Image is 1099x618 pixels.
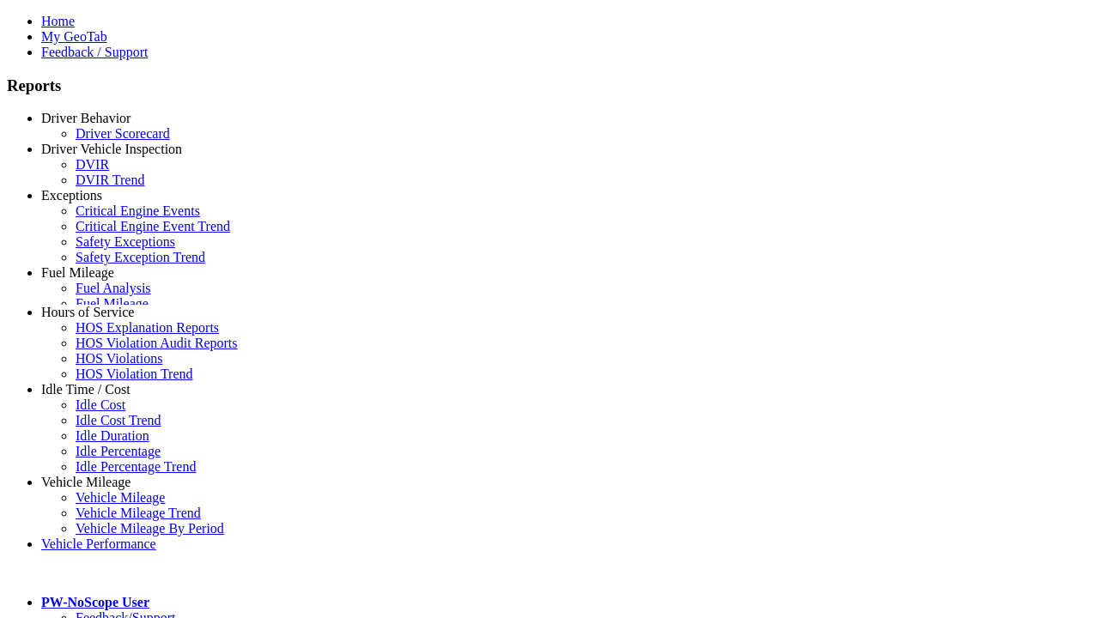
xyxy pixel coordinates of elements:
[76,203,200,218] a: Critical Engine Events
[76,234,175,249] a: Safety Exceptions
[76,506,201,520] a: Vehicle Mileage Trend
[76,320,219,335] a: HOS Explanation Reports
[76,219,230,233] a: Critical Engine Event Trend
[41,188,102,203] a: Exceptions
[76,459,196,474] a: Idle Percentage Trend
[41,305,134,319] a: Hours of Service
[41,111,131,125] a: Driver Behavior
[76,296,149,311] a: Fuel Mileage
[41,14,75,28] a: Home
[41,382,131,397] a: Idle Time / Cost
[7,76,1092,95] h3: Reports
[76,367,193,381] a: HOS Violation Trend
[76,428,149,443] a: Idle Duration
[76,351,162,366] a: HOS Violations
[41,29,107,44] a: My GeoTab
[41,475,131,489] a: Vehicle Mileage
[76,126,170,141] a: Driver Scorecard
[41,265,114,280] a: Fuel Mileage
[76,490,165,505] a: Vehicle Mileage
[76,250,205,264] a: Safety Exception Trend
[76,281,151,295] a: Fuel Analysis
[76,397,125,412] a: Idle Cost
[76,336,238,350] a: HOS Violation Audit Reports
[41,595,149,609] a: PW-NoScope User
[41,142,182,156] a: Driver Vehicle Inspection
[76,444,161,458] a: Idle Percentage
[76,521,224,536] a: Vehicle Mileage By Period
[41,536,156,551] a: Vehicle Performance
[41,45,148,59] a: Feedback / Support
[76,413,161,427] a: Idle Cost Trend
[76,157,109,172] a: DVIR
[76,173,144,187] a: DVIR Trend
